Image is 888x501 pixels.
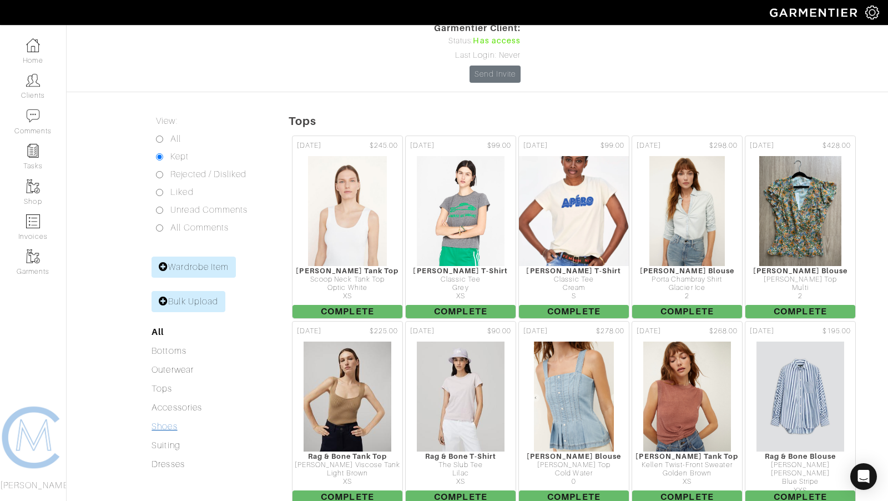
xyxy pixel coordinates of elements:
span: $428.00 [823,141,851,151]
span: $99.00 [487,141,511,151]
div: Glacier Ice [632,284,742,292]
div: [PERSON_NAME] Blouse [745,267,855,275]
label: View: [156,114,177,128]
span: $195.00 [823,326,851,337]
span: [DATE] [410,141,435,151]
span: [DATE] [410,326,435,337]
a: Bottoms [152,346,186,356]
img: ThxnRCxhxAmXwJpkzh7SCjtK [533,341,614,452]
a: [DATE] $99.00 [PERSON_NAME] T-Shirt Classic Tee Cream S Complete [517,134,630,320]
span: [DATE] [637,326,661,337]
div: Classic Tee [519,275,629,284]
a: Bulk Upload [152,291,225,312]
div: Lilac [406,469,516,478]
a: [DATE] $99.00 [PERSON_NAME] T-Shirt Classic Tee Grey XS Complete [404,134,517,320]
a: [DATE] $245.00 [PERSON_NAME] Tank Top Scoop Neck Tank Top Optic White XS Complete [291,134,404,320]
span: Garmentier Client: [434,22,521,35]
div: [PERSON_NAME] Viscose Tank [292,461,402,469]
img: cFqKUTQhNwd9skMJHoQMs6hx [643,341,731,452]
span: $245.00 [370,141,398,151]
span: [DATE] [750,141,774,151]
div: Status: [434,35,521,47]
div: [PERSON_NAME] T-Shirt [406,267,516,275]
div: XS [632,478,742,486]
label: Kept [170,150,189,163]
span: $225.00 [370,326,398,337]
img: clients-icon-6bae9207a08558b7cb47a8932f037763ab4055f8c8b6bfacd5dc20c3e0201464.png [26,73,40,87]
span: [DATE] [523,141,548,151]
div: Blue Stripe [745,478,855,486]
img: reminder-icon-8004d30b9f0a5d33ae49ab947aed9ed385cf756f9e5892f1edd6e32f2345188e.png [26,144,40,158]
a: Suiting [152,440,180,450]
div: Optic White [292,284,402,292]
div: [PERSON_NAME] Top [519,461,629,469]
a: [DATE] $428.00 [PERSON_NAME] Blouse [PERSON_NAME] Top Multi 2 Complete [744,134,857,320]
div: S [519,292,629,300]
a: Send Invite [470,66,521,83]
label: All [170,132,181,146]
img: Dy7JcLW1aQbrVajh6B6oyqPk [416,156,505,267]
div: Kellen Twist-Front Sweater [632,461,742,469]
a: Accessories [152,403,202,413]
a: [DATE] $298.00 [PERSON_NAME] Blouse Porta Chambray Shirt Glacier Ice 2 Complete [630,134,744,320]
img: garments-icon-b7da505a4dc4fd61783c78ac3ca0ef83fa9d6f193b1c9dc38574b1d14d53ca28.png [26,249,40,263]
label: All Comments [170,221,229,234]
a: Wardrobe Item [152,257,236,278]
span: Has access [473,35,521,47]
div: XXS [745,487,855,495]
img: fCWUBckAqsa78qAs1jVoJeWS [303,341,392,452]
div: XS [292,478,402,486]
span: $268.00 [709,326,738,337]
img: comment-icon-a0a6a9ef722e966f86d9cbdc48e553b5cf19dbc54f86b18d962a5391bc8f6eb6.png [26,109,40,123]
div: Multi [745,284,855,292]
div: Golden Brown [632,469,742,478]
div: The Slub Tee [406,461,516,469]
img: garmentier-logo-header-white-b43fb05a5012e4ada735d5af1a66efaba907eab6374d6393d1fbf88cb4ef424d.png [764,3,865,22]
div: XS [406,478,516,486]
div: 2 [745,292,855,300]
div: XS [406,292,516,300]
div: Cold Water [519,469,629,478]
div: 0 [519,478,629,486]
div: [PERSON_NAME] [PERSON_NAME] [745,461,855,478]
span: $90.00 [487,326,511,337]
div: [PERSON_NAME] Top [745,275,855,284]
span: Complete [745,305,855,318]
a: Outerwear [152,365,193,375]
img: dashboard-icon-dbcd8f5a0b271acd01030246c82b418ddd0df26cd7fceb0bd07c9910d44c42f6.png [26,38,40,52]
span: Complete [519,305,629,318]
a: Shoes [152,422,177,432]
div: Porta Chambray Shirt [632,275,742,284]
img: QMnRhw9YUsxDcfWAC895zezS [514,156,633,267]
div: Last Login: Never [434,49,521,62]
img: CV72FCBa2E4aV5K6mGnwxKrX [759,156,842,267]
a: All [152,327,164,337]
div: Light Brown [292,469,402,478]
div: [PERSON_NAME] Blouse [519,452,629,460]
div: XS [292,292,402,300]
div: Rag & Bone Blouse [745,452,855,460]
div: [PERSON_NAME] Tank Top [292,267,402,275]
img: j3z2a9ZWBeXExzJGBBjX9bo3 [416,341,505,452]
label: Liked [170,186,193,199]
div: Rag & Bone T-Shirt [406,452,516,460]
div: [PERSON_NAME] Blouse [632,267,742,275]
div: [PERSON_NAME] Tank Top [632,452,742,460]
a: Dresses [152,459,184,469]
a: Tops [152,384,172,394]
span: Complete [292,305,402,318]
div: Scoop Neck Tank Top [292,275,402,284]
img: orders-icon-0abe47150d42831381b5fb84f609e132dff9fe21cb692f30cb5eec754e2cba89.png [26,214,40,228]
img: PGMACmEB6B86jx1a2d6JEPSi [756,341,845,452]
span: $278.00 [596,326,624,337]
span: [DATE] [523,326,548,337]
div: Classic Tee [406,275,516,284]
div: Grey [406,284,516,292]
span: $99.00 [601,141,624,151]
span: [DATE] [637,141,661,151]
img: P84ga42PmGXsxB1iyAJT81CP [649,156,725,267]
label: Rejected / Disliked [170,168,246,181]
span: Complete [406,305,516,318]
img: garments-icon-b7da505a4dc4fd61783c78ac3ca0ef83fa9d6f193b1c9dc38574b1d14d53ca28.png [26,179,40,193]
img: gear-icon-white-bd11855cb880d31180b6d7d6211b90ccbf57a29d726f0c71d8c61bd08dd39cc2.png [865,6,879,19]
